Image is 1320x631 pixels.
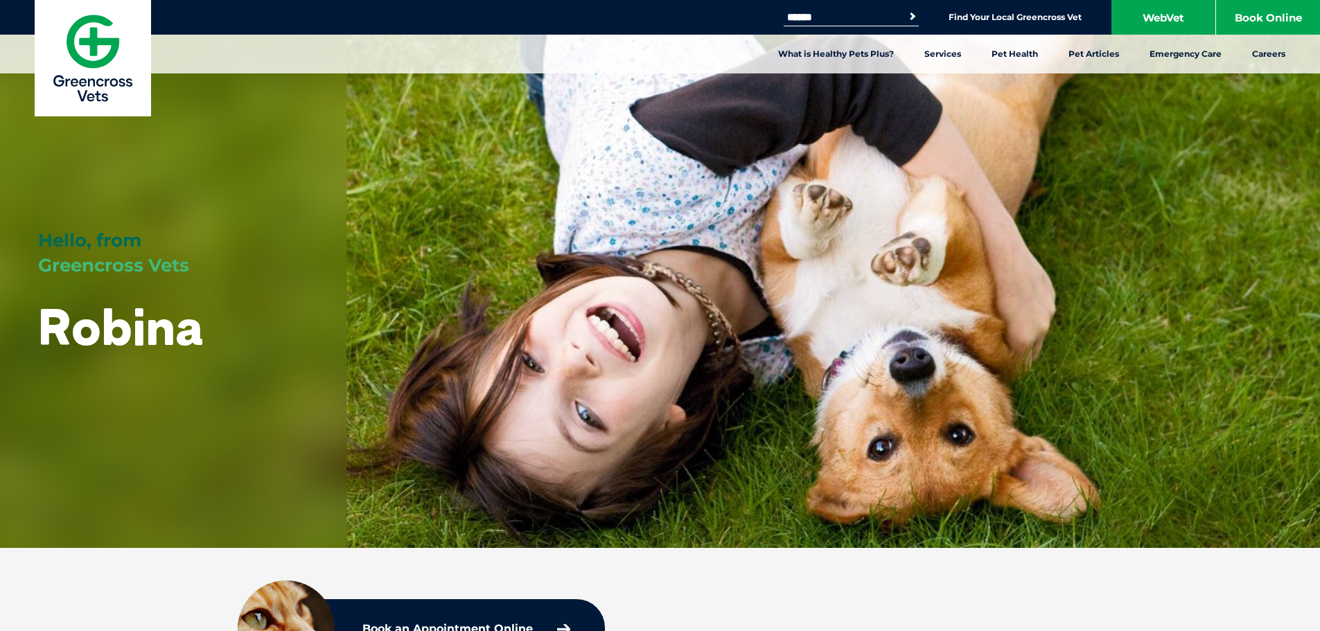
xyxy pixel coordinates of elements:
a: Find Your Local Greencross Vet [949,12,1082,23]
a: Pet Articles [1053,35,1134,73]
a: What is Healthy Pets Plus? [763,35,909,73]
a: Emergency Care [1134,35,1237,73]
button: Search [906,10,919,24]
span: Hello, from [38,229,141,251]
span: Greencross Vets [38,254,189,276]
a: Services [909,35,976,73]
h1: Robina [38,299,203,354]
a: Careers [1237,35,1301,73]
a: Pet Health [976,35,1053,73]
